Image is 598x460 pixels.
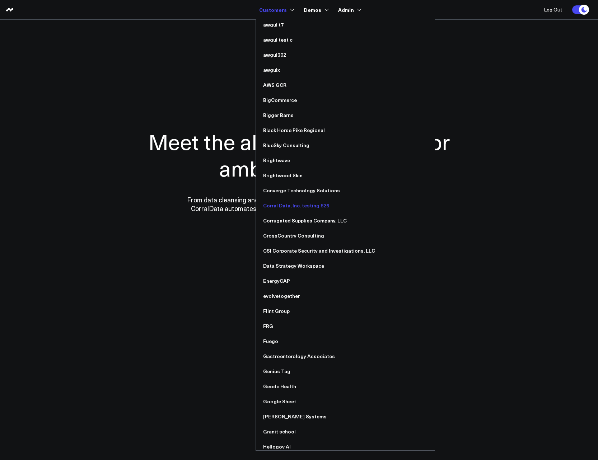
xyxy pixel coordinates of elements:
[256,273,435,288] a: EnergyCAP
[256,349,435,364] a: Gastroenterology Associates
[256,93,435,108] a: BigCommerce
[256,108,435,123] a: Bigger Barns
[256,394,435,409] a: Google Sheet
[256,304,435,319] a: Flint Group
[256,183,435,198] a: Converge Technology Solutions
[256,198,435,213] a: Corral Data, Inc. testing 825
[256,364,435,379] a: Genius Tag
[256,168,435,183] a: Brightwood Skin
[256,258,435,273] a: Data Strategy Workspace
[256,32,435,47] a: awgul test c
[256,288,435,304] a: evolvetogether
[256,409,435,424] a: [PERSON_NAME] Systems
[123,128,475,181] h1: Meet the all-in-one data hub for ambitious teams
[256,213,435,228] a: Corrugated Supplies Company, LLC
[256,123,435,138] a: Black Horse Pike Regional
[256,319,435,334] a: FRG
[256,47,435,62] a: awgul302
[256,439,435,454] a: Hellogov AI
[256,138,435,153] a: BlueSky Consulting
[256,78,435,93] a: AWS GCR
[256,153,435,168] a: Brightwave
[256,424,435,439] a: Granit school
[338,3,360,16] a: Admin
[172,196,426,213] p: From data cleansing and integration to personalized dashboards and insights, CorralData automates...
[256,62,435,78] a: awgulx
[256,17,435,32] a: awgul t7
[256,228,435,243] a: CrossCountry Consulting
[256,379,435,394] a: Geode Health
[304,3,327,16] a: Demos
[256,243,435,258] a: CSI Corporate Security and Investigations, LLC
[256,334,435,349] a: Fuego
[259,3,293,16] a: Customers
